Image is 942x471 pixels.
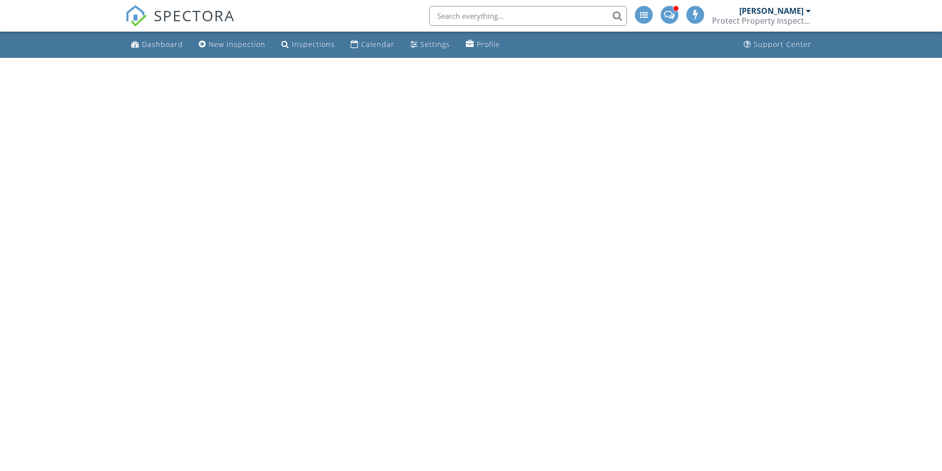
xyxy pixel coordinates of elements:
[712,16,811,26] div: Protect Property Inspections
[125,13,235,34] a: SPECTORA
[462,36,504,54] a: Profile
[429,6,627,26] input: Search everything...
[277,36,339,54] a: Inspections
[739,6,804,16] div: [PERSON_NAME]
[347,36,399,54] a: Calendar
[406,36,454,54] a: Settings
[154,5,235,26] span: SPECTORA
[477,40,500,49] div: Profile
[195,36,269,54] a: New Inspection
[209,40,266,49] div: New Inspection
[754,40,811,49] div: Support Center
[142,40,183,49] div: Dashboard
[420,40,450,49] div: Settings
[127,36,187,54] a: Dashboard
[292,40,335,49] div: Inspections
[125,5,147,27] img: The Best Home Inspection Software - Spectora
[361,40,395,49] div: Calendar
[740,36,815,54] a: Support Center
